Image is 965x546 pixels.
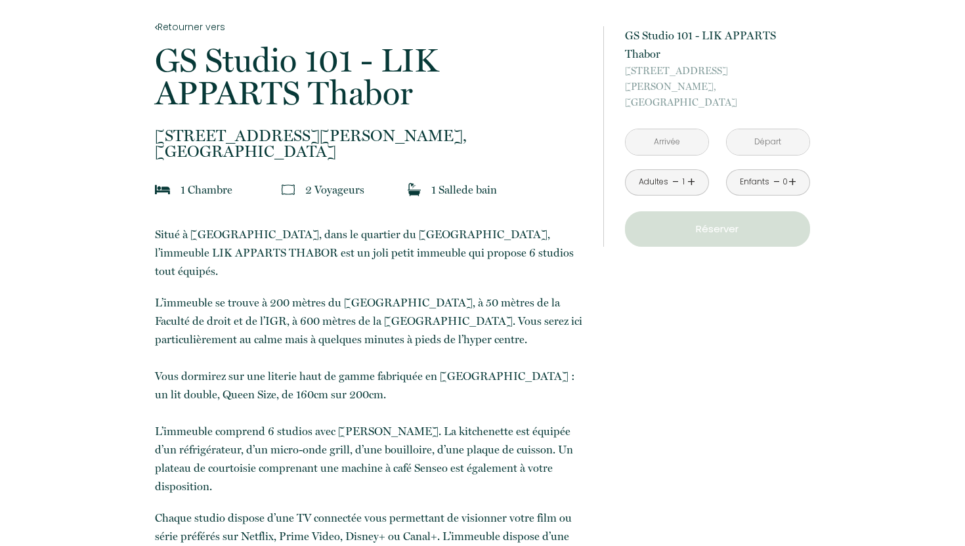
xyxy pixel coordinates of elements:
[155,44,586,110] p: GS Studio 101 - LIK APPARTS Thabor
[155,128,586,159] p: [GEOGRAPHIC_DATA]
[155,293,586,495] p: L’immeuble se trouve à 200 mètres du [GEOGRAPHIC_DATA], à 50 mètres de la Faculté de droit et de ...
[625,211,810,247] button: Réserver
[639,176,668,188] div: Adultes
[155,225,586,280] p: Situé à [GEOGRAPHIC_DATA], dans le quartier du [GEOGRAPHIC_DATA], l’immeuble LIK APPARTS THABOR e...
[680,176,687,188] div: 1
[782,176,788,188] div: 0
[788,172,796,192] a: +
[181,180,232,199] p: 1 Chambre
[625,26,810,63] p: GS Studio 101 - LIK APPARTS Thabor
[431,180,497,199] p: 1 Salle de bain
[740,176,769,188] div: Enfants
[727,129,809,155] input: Départ
[282,183,295,196] img: guests
[672,172,679,192] a: -
[687,172,695,192] a: +
[626,129,708,155] input: Arrivée
[625,63,810,94] span: [STREET_ADDRESS][PERSON_NAME],
[630,221,805,237] p: Réserver
[155,20,586,34] a: Retourner vers
[305,180,364,199] p: 2 Voyageur
[155,128,586,144] span: [STREET_ADDRESS][PERSON_NAME],
[773,172,781,192] a: -
[625,63,810,110] p: [GEOGRAPHIC_DATA]
[360,183,364,196] span: s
